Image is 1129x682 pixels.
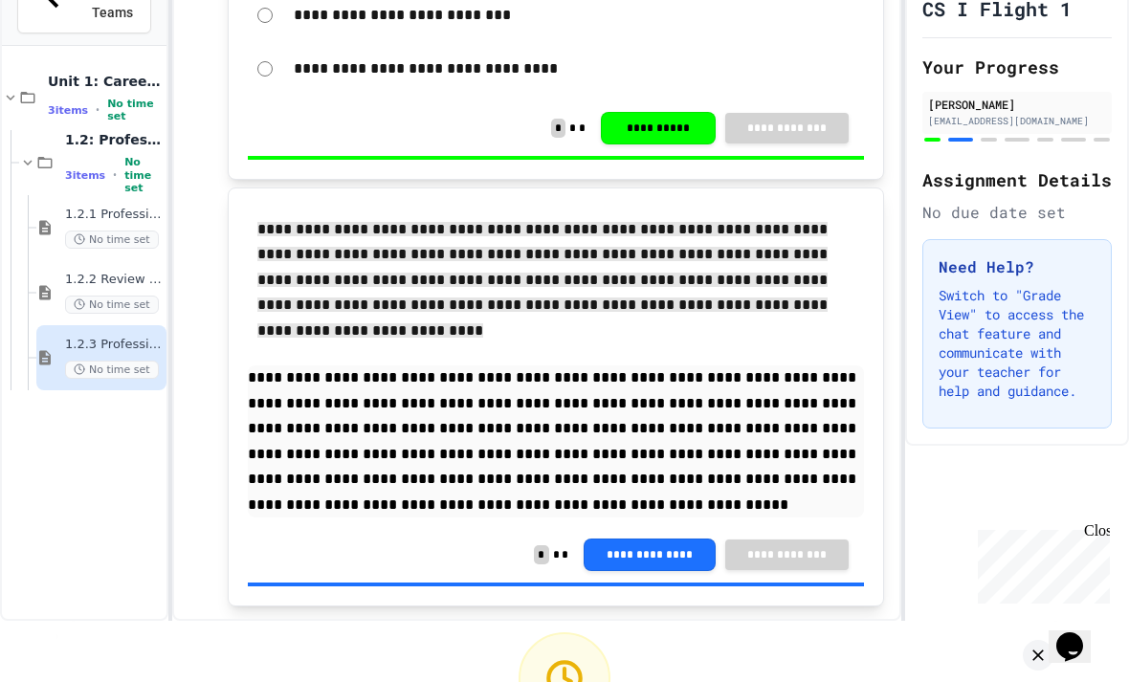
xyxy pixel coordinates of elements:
div: [PERSON_NAME] [928,96,1106,113]
span: 3 items [65,169,105,182]
span: 1.2.1 Professional Communication [65,207,163,223]
span: Unit 1: Careers & Professionalism [48,73,163,90]
div: [EMAIL_ADDRESS][DOMAIN_NAME] [928,114,1106,128]
span: • [96,102,100,118]
span: • [113,167,117,183]
span: No time set [124,156,163,194]
span: No time set [65,231,159,249]
iframe: chat widget [1049,605,1110,663]
span: 1.2.3 Professional Communication Challenge [65,337,163,353]
span: 3 items [48,104,88,117]
span: 1.2.2 Review - Professional Communication [65,272,163,288]
span: No time set [65,361,159,379]
span: 1.2: Professional Communication [65,131,163,148]
h3: Need Help? [939,255,1096,278]
h2: Assignment Details [922,166,1112,193]
div: Chat with us now!Close [8,8,132,121]
span: No time set [65,296,159,314]
iframe: chat widget [970,522,1110,604]
div: No due date set [922,201,1112,224]
p: Switch to "Grade View" to access the chat feature and communicate with your teacher for help and ... [939,286,1096,401]
span: No time set [107,98,163,122]
h2: Your Progress [922,54,1112,80]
